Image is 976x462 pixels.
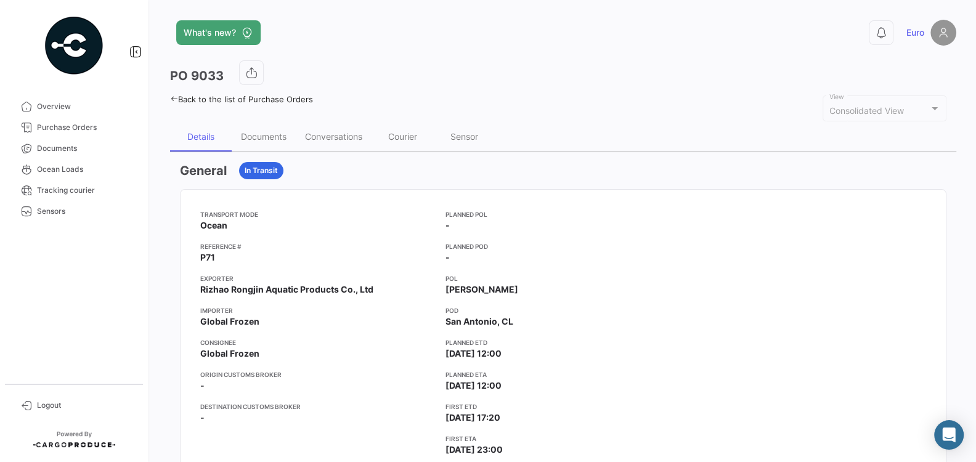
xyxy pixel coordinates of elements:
app-card-info-title: Reference # [200,241,436,251]
span: [PERSON_NAME] [445,283,518,296]
span: In Transit [245,165,278,176]
span: Ocean Loads [37,164,133,175]
img: powered-by.png [43,15,105,76]
app-card-info-title: POD [445,306,681,315]
span: Ocean [200,219,227,232]
span: [DATE] 23:00 [445,444,503,456]
mat-select-trigger: Consolidated View [829,105,904,116]
span: - [200,379,205,392]
span: [DATE] 12:00 [445,379,502,392]
a: Documents [10,138,138,159]
a: Back to the list of Purchase Orders [170,94,313,104]
div: Courier [388,131,417,142]
span: Global Frozen [200,347,259,360]
app-card-info-title: Importer [200,306,436,315]
span: Purchase Orders [37,122,133,133]
span: What's new? [184,26,236,39]
div: Details [187,131,214,142]
app-card-info-title: Planned ETA [445,370,681,379]
app-card-info-title: Planned POD [445,241,681,251]
span: Rizhao Rongjin Aquatic Products Co., Ltd [200,283,373,296]
div: Documents [241,131,287,142]
a: Purchase Orders [10,117,138,138]
app-card-info-title: Origin Customs Broker [200,370,436,379]
div: Conversations [305,131,362,142]
app-card-info-title: First ETA [445,434,681,444]
app-card-info-title: First ETD [445,402,681,411]
app-card-info-title: Planned POL [445,209,681,219]
img: placeholder-user.png [930,20,956,46]
app-card-info-title: Consignee [200,338,436,347]
span: Logout [37,400,133,411]
app-card-info-title: Transport mode [200,209,436,219]
span: P71 [200,251,215,264]
div: Sensor [450,131,478,142]
span: Tracking courier [37,185,133,196]
span: - [200,411,205,424]
a: Ocean Loads [10,159,138,180]
span: Sensors [37,206,133,217]
app-card-info-title: POL [445,274,681,283]
a: Overview [10,96,138,117]
app-card-info-title: Planned ETD [445,338,681,347]
button: What's new? [176,20,261,45]
span: Overview [37,101,133,112]
h3: PO 9033 [170,67,224,84]
span: San Antonio, CL [445,315,513,328]
span: [DATE] 12:00 [445,347,502,360]
app-card-info-title: Destination Customs Broker [200,402,436,411]
a: Tracking courier [10,180,138,201]
span: Euro [906,26,924,39]
span: - [445,219,450,232]
a: Sensors [10,201,138,222]
span: - [445,251,450,264]
app-card-info-title: Exporter [200,274,436,283]
h3: General [180,162,227,179]
span: Global Frozen [200,315,259,328]
div: Abrir Intercom Messenger [934,420,964,450]
span: Documents [37,143,133,154]
span: [DATE] 17:20 [445,411,500,424]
